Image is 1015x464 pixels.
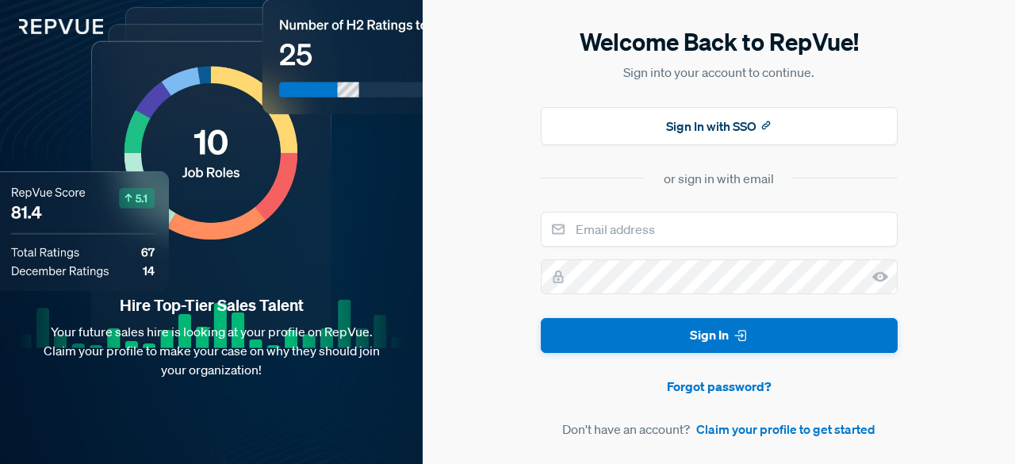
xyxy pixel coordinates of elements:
article: Don't have an account? [541,420,898,439]
div: or sign in with email [664,169,774,188]
input: Email address [541,212,898,247]
strong: Hire Top-Tier Sales Talent [25,295,397,316]
p: Sign into your account to continue. [541,63,898,82]
p: Your future sales hire is looking at your profile on RepVue. Claim your profile to make your case... [25,322,397,379]
button: Sign In with SSO [541,107,898,145]
a: Forgot password? [541,377,898,396]
h5: Welcome Back to RepVue! [541,25,898,59]
a: Claim your profile to get started [696,420,875,439]
button: Sign In [541,318,898,354]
